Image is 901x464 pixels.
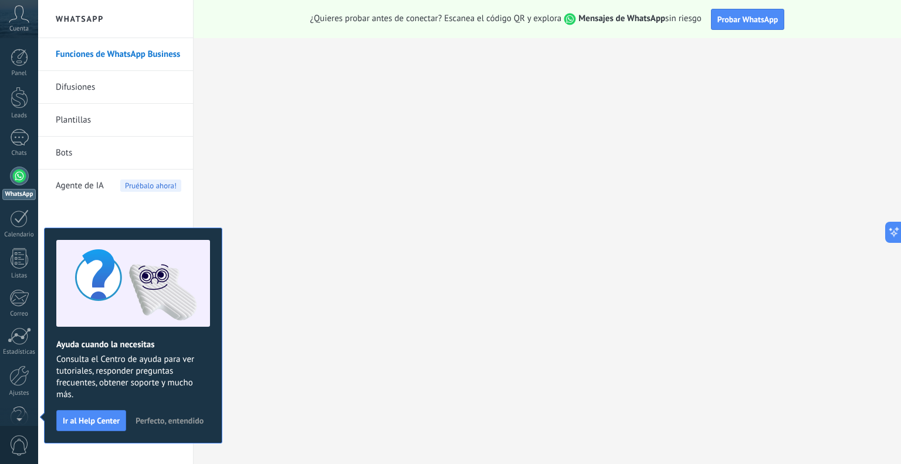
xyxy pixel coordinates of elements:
[717,14,778,25] span: Probar WhatsApp
[63,416,120,425] span: Ir al Help Center
[38,170,193,202] li: Agente de IA
[2,231,36,239] div: Calendario
[2,70,36,77] div: Panel
[56,38,181,71] a: Funciones de WhatsApp Business
[56,339,210,350] h2: Ayuda cuando la necesitas
[2,112,36,120] div: Leads
[2,390,36,397] div: Ajustes
[56,170,104,202] span: Agente de IA
[38,71,193,104] li: Difusiones
[130,412,209,429] button: Perfecto, entendido
[38,104,193,137] li: Plantillas
[2,189,36,200] div: WhatsApp
[38,137,193,170] li: Bots
[711,9,785,30] button: Probar WhatsApp
[2,348,36,356] div: Estadísticas
[9,25,29,33] span: Cuenta
[56,137,181,170] a: Bots
[310,13,702,25] span: ¿Quieres probar antes de conectar? Escanea el código QR y explora sin riesgo
[38,38,193,71] li: Funciones de WhatsApp Business
[578,13,665,24] strong: Mensajes de WhatsApp
[2,150,36,157] div: Chats
[56,354,210,401] span: Consulta el Centro de ayuda para ver tutoriales, responder preguntas frecuentes, obtener soporte ...
[56,71,181,104] a: Difusiones
[2,310,36,318] div: Correo
[56,410,126,431] button: Ir al Help Center
[56,170,181,202] a: Agente de IAPruébalo ahora!
[2,272,36,280] div: Listas
[136,416,204,425] span: Perfecto, entendido
[120,179,181,192] span: Pruébalo ahora!
[56,104,181,137] a: Plantillas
